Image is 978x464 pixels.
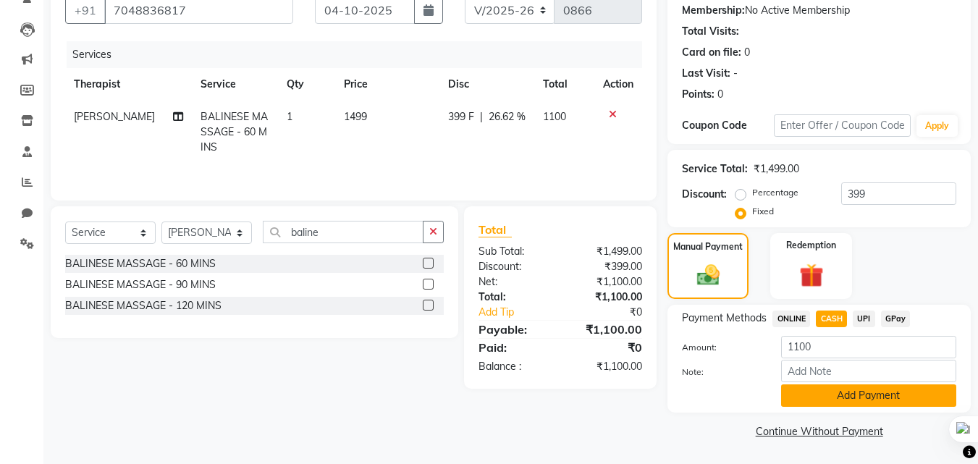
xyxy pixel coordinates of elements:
[67,41,653,68] div: Services
[65,68,192,101] th: Therapist
[560,339,653,356] div: ₹0
[287,110,292,123] span: 1
[468,259,560,274] div: Discount:
[781,360,956,382] input: Add Note
[594,68,642,101] th: Action
[733,66,738,81] div: -
[772,311,810,327] span: ONLINE
[682,66,730,81] div: Last Visit:
[792,261,831,290] img: _gift.svg
[560,244,653,259] div: ₹1,499.00
[673,240,743,253] label: Manual Payment
[448,109,474,125] span: 399 F
[752,186,798,199] label: Percentage
[781,336,956,358] input: Amount
[682,45,741,60] div: Card on file:
[670,424,968,439] a: Continue Without Payment
[853,311,875,327] span: UPI
[682,87,714,102] div: Points:
[344,110,367,123] span: 1499
[480,109,483,125] span: |
[468,321,560,338] div: Payable:
[690,262,727,288] img: _cash.svg
[468,339,560,356] div: Paid:
[65,298,222,313] div: BALINESE MASSAGE - 120 MINS
[671,366,770,379] label: Note:
[335,68,439,101] th: Price
[786,239,836,252] label: Redemption
[489,109,526,125] span: 26.62 %
[439,68,534,101] th: Disc
[781,384,956,407] button: Add Payment
[774,114,911,137] input: Enter Offer / Coupon Code
[74,110,155,123] span: [PERSON_NAME]
[560,321,653,338] div: ₹1,100.00
[468,305,576,320] a: Add Tip
[192,68,278,101] th: Service
[744,45,750,60] div: 0
[560,290,653,305] div: ₹1,100.00
[468,244,560,259] div: Sub Total:
[65,277,216,292] div: BALINESE MASSAGE - 90 MINS
[682,24,739,39] div: Total Visits:
[916,115,958,137] button: Apply
[468,274,560,290] div: Net:
[682,3,745,18] div: Membership:
[560,259,653,274] div: ₹399.00
[816,311,847,327] span: CASH
[560,274,653,290] div: ₹1,100.00
[682,187,727,202] div: Discount:
[881,311,911,327] span: GPay
[65,256,216,271] div: BALINESE MASSAGE - 60 MINS
[263,221,423,243] input: Search or Scan
[468,290,560,305] div: Total:
[479,222,512,237] span: Total
[534,68,594,101] th: Total
[682,161,748,177] div: Service Total:
[543,110,566,123] span: 1100
[278,68,335,101] th: Qty
[682,311,767,326] span: Payment Methods
[468,359,560,374] div: Balance :
[754,161,799,177] div: ₹1,499.00
[201,110,268,153] span: BALINESE MASSAGE - 60 MINS
[682,3,956,18] div: No Active Membership
[576,305,654,320] div: ₹0
[671,341,770,354] label: Amount:
[560,359,653,374] div: ₹1,100.00
[717,87,723,102] div: 0
[682,118,773,133] div: Coupon Code
[752,205,774,218] label: Fixed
